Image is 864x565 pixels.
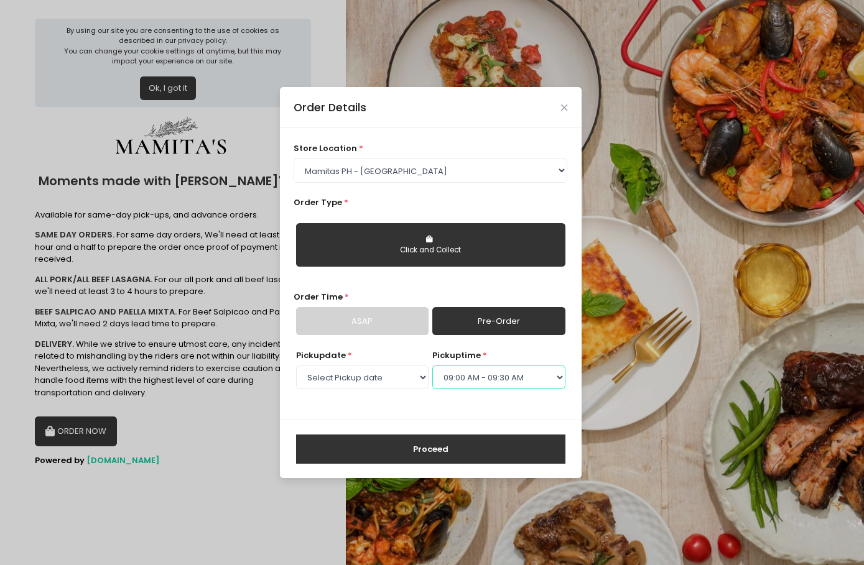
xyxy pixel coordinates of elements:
[296,307,429,336] a: ASAP
[432,349,481,361] span: pickup time
[294,99,366,116] div: Order Details
[294,291,343,303] span: Order Time
[294,196,342,208] span: Order Type
[561,104,567,111] button: Close
[432,307,565,336] a: Pre-Order
[294,142,357,154] span: store location
[296,434,565,464] button: Proceed
[296,223,565,267] button: Click and Collect
[305,245,557,256] div: Click and Collect
[296,349,346,361] span: Pickup date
